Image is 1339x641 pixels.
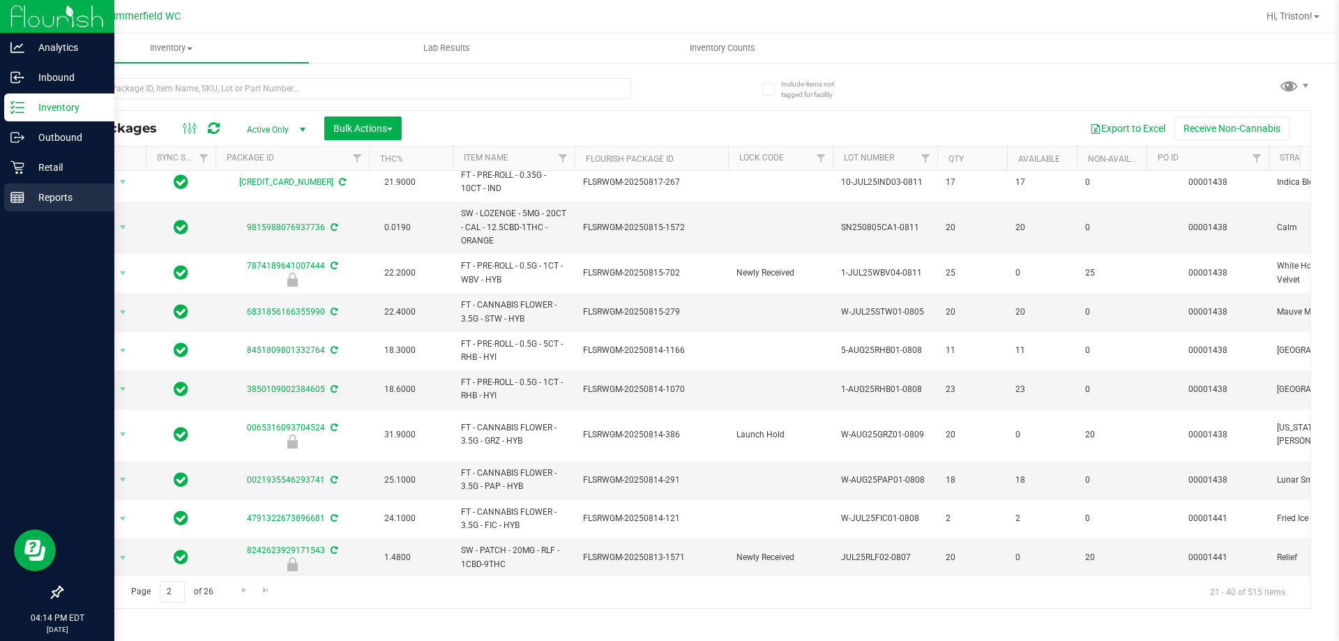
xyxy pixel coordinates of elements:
span: 18.6000 [377,379,423,400]
a: PO ID [1158,153,1179,163]
a: Flourish Package ID [586,154,674,164]
a: 4791322673896681 [247,513,325,523]
a: Lot Number [844,153,894,163]
span: SW - LOZENGE - 5MG - 20CT - CAL - 12.5CBD-1THC - ORANGE [461,207,566,248]
span: 0 [1085,306,1138,319]
span: Include items not tagged for facility [781,79,851,100]
span: 21 - 40 of 515 items [1199,581,1296,602]
a: Available [1018,154,1060,164]
span: 2 [946,512,999,525]
span: In Sync [174,218,188,237]
span: 31.9000 [377,425,423,445]
span: In Sync [174,172,188,192]
span: 23 [946,383,999,396]
span: Sync from Compliance System [328,223,338,232]
a: Go to the next page [234,581,254,600]
span: 17 [1015,176,1068,189]
span: Sync from Compliance System [328,545,338,555]
span: 5-AUG25RHB01-0808 [841,344,929,357]
span: In Sync [174,302,188,322]
inline-svg: Outbound [10,130,24,144]
span: 18 [946,474,999,487]
span: select [114,470,132,490]
span: 22.4000 [377,302,423,322]
a: Lock Code [739,153,784,163]
div: Newly Received [213,557,371,571]
span: Lab Results [404,42,489,54]
span: FLSRWGM-20250814-1070 [583,383,720,396]
p: [DATE] [6,624,108,635]
span: In Sync [174,379,188,399]
span: 11 [946,344,999,357]
span: FLSRWGM-20250814-291 [583,474,720,487]
span: FT - CANNABIS FLOWER - 3.5G - PAP - HYB [461,467,566,493]
span: Hi, Triston! [1266,10,1312,22]
a: 9815988076937736 [247,223,325,232]
span: 2 [1015,512,1068,525]
span: 20 [1015,306,1068,319]
span: W-AUG25GRZ01-0809 [841,428,929,442]
span: select [114,341,132,361]
span: W-AUG25PAP01-0808 [841,474,929,487]
span: 1-AUG25RHB01-0808 [841,383,929,396]
span: 20 [946,306,999,319]
span: FLSRWGM-20250814-386 [583,428,720,442]
inline-svg: Analytics [10,40,24,54]
span: FT - CANNABIS FLOWER - 3.5G - GRZ - HYB [461,421,566,448]
span: 25.1000 [377,470,423,490]
a: 8242623929171543 [247,545,325,555]
span: All Packages [73,121,171,136]
a: 00001438 [1188,177,1227,187]
a: 00001438 [1188,345,1227,355]
span: FLSRWGM-20250813-1571 [583,551,720,564]
a: [CREDIT_CARD_NUMBER] [239,177,333,187]
span: 25 [1085,266,1138,280]
p: Analytics [24,39,108,56]
span: Sync from Compliance System [328,307,338,317]
span: select [114,509,132,529]
input: 2 [160,581,185,603]
span: Newly Received [736,266,824,280]
span: 10-JUL25IND03-0811 [841,176,929,189]
p: Reports [24,189,108,206]
a: 0065316093704524 [247,423,325,432]
button: Bulk Actions [324,116,402,140]
span: 0 [1085,221,1138,234]
span: FLSRWGM-20250815-702 [583,266,720,280]
span: Inventory Counts [671,42,774,54]
a: 00001438 [1188,307,1227,317]
a: 0021935546293741 [247,475,325,485]
span: 23 [1015,383,1068,396]
a: Strain [1280,153,1308,163]
span: 18.3000 [377,340,423,361]
span: 1-JUL25WBV04-0811 [841,266,929,280]
a: THC% [380,154,403,164]
a: 00001438 [1188,475,1227,485]
a: 00001438 [1188,268,1227,278]
span: select [114,425,132,444]
inline-svg: Inventory [10,100,24,114]
span: 0 [1085,176,1138,189]
a: 8451809801332764 [247,345,325,355]
span: 20 [946,551,999,564]
span: In Sync [174,340,188,360]
span: select [114,172,132,192]
span: 20 [1085,551,1138,564]
span: select [114,218,132,237]
a: Lab Results [309,33,584,63]
span: Sync from Compliance System [328,423,338,432]
span: FLSRWGM-20250815-279 [583,306,720,319]
span: 20 [1015,221,1068,234]
span: Sync from Compliance System [328,345,338,355]
p: Outbound [24,129,108,146]
a: Inventory Counts [584,33,860,63]
span: Launch Hold [736,428,824,442]
span: FT - PRE-ROLL - 0.5G - 1CT - RHB - HYI [461,376,566,402]
span: FT - PRE-ROLL - 0.5G - 1CT - WBV - HYB [461,259,566,286]
span: Sync from Compliance System [328,261,338,271]
div: Launch Hold [213,435,371,448]
span: 20 [946,221,999,234]
span: 20 [946,428,999,442]
inline-svg: Reports [10,190,24,204]
span: Summerfield WC [104,10,181,22]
